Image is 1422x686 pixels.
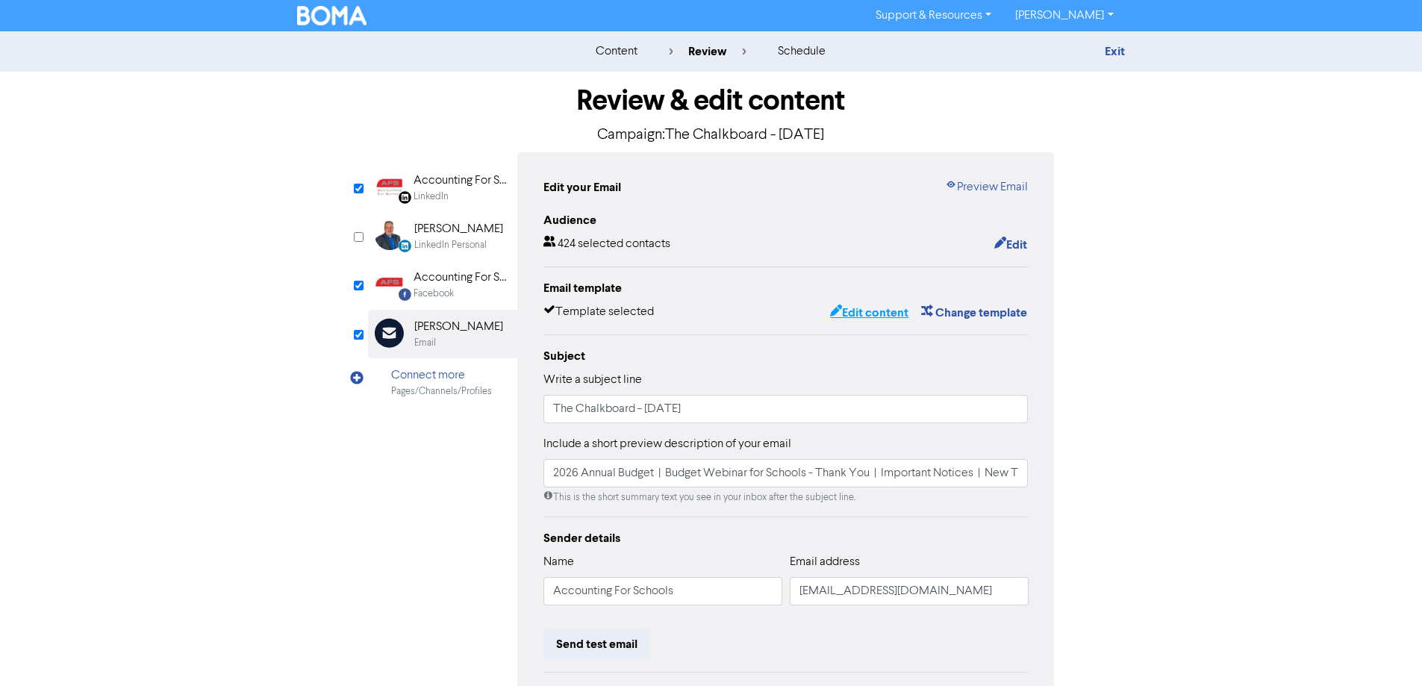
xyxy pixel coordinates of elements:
div: Sender details [543,529,1029,547]
a: Preview Email [945,178,1028,196]
label: Email address [790,553,860,571]
img: Facebook [375,269,404,299]
button: Change template [920,303,1028,322]
label: Name [543,553,574,571]
div: content [596,43,637,60]
div: Subject [543,347,1029,365]
div: Email [414,336,436,350]
div: Linkedin Accounting For Schools LimitedLinkedIn [368,163,517,212]
div: review [669,43,746,60]
div: LinkedinPersonal [PERSON_NAME]LinkedIn Personal [368,212,517,261]
div: Edit your Email [543,178,621,196]
img: LinkedinPersonal [375,220,405,250]
label: Include a short preview description of your email [543,435,791,453]
a: [PERSON_NAME] [1003,4,1125,28]
a: Support & Resources [864,4,1003,28]
div: LinkedIn [414,190,449,204]
div: Facebook [414,287,454,301]
div: Connect more [391,367,492,384]
div: 424 selected contacts [543,235,670,255]
h1: Review & edit content [368,84,1055,118]
div: schedule [778,43,826,60]
div: LinkedIn Personal [414,238,487,252]
div: This is the short summary text you see in your inbox after the subject line. [543,490,1029,505]
button: Edit content [829,303,909,322]
div: Email template [543,279,1029,297]
button: Send test email [543,629,650,660]
img: BOMA Logo [297,6,367,25]
div: Facebook Accounting For SchoolsFacebook [368,261,517,309]
div: Template selected [543,303,654,322]
div: [PERSON_NAME] [414,220,503,238]
label: Write a subject line [543,371,642,389]
p: Campaign: The Chalkboard - [DATE] [368,124,1055,146]
div: Accounting For Schools Limited [414,172,509,190]
div: Accounting For Schools [414,269,509,287]
iframe: Chat Widget [1347,614,1422,686]
div: [PERSON_NAME]Email [368,310,517,358]
div: Pages/Channels/Profiles [391,384,492,399]
img: Linkedin [375,172,404,202]
div: Connect morePages/Channels/Profiles [368,358,517,407]
div: [PERSON_NAME] [414,318,503,336]
button: Edit [994,235,1028,255]
a: Exit [1105,44,1125,59]
div: Audience [543,211,1029,229]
